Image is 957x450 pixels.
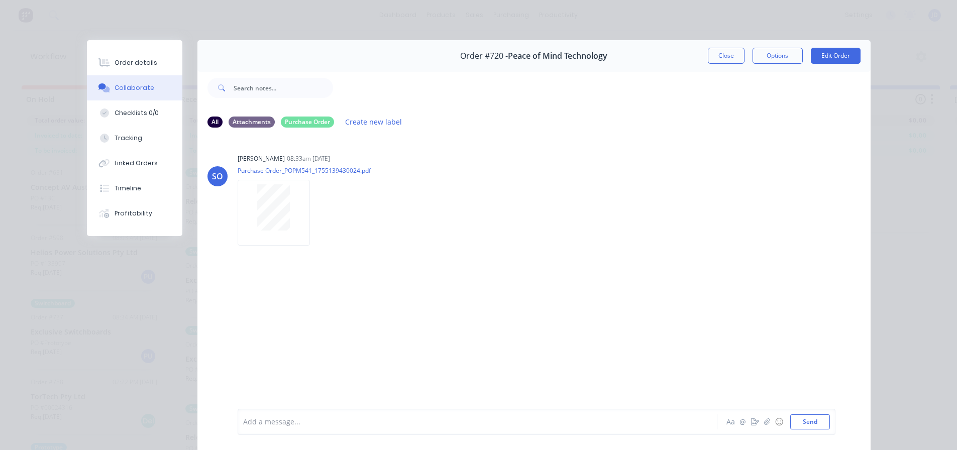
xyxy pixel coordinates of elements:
button: Options [753,48,803,64]
div: Linked Orders [115,159,158,168]
div: Purchase Order [281,117,334,128]
div: Attachments [229,117,275,128]
div: Profitability [115,209,152,218]
span: Peace of Mind Technology [508,51,607,61]
div: Order details [115,58,157,67]
button: Linked Orders [87,151,182,176]
button: @ [737,416,749,428]
div: Timeline [115,184,141,193]
div: SO [212,170,223,182]
p: Purchase Order_POPM541_1755139430024.pdf [238,166,371,175]
button: Timeline [87,176,182,201]
div: All [207,117,223,128]
div: Tracking [115,134,142,143]
button: Close [708,48,745,64]
button: ☺ [773,416,785,428]
button: Checklists 0/0 [87,100,182,126]
button: Aa [725,416,737,428]
button: Send [790,414,830,429]
div: Checklists 0/0 [115,108,159,118]
div: Collaborate [115,83,154,92]
button: Edit Order [811,48,861,64]
input: Search notes... [234,78,333,98]
button: Tracking [87,126,182,151]
button: Profitability [87,201,182,226]
div: [PERSON_NAME] [238,154,285,163]
button: Collaborate [87,75,182,100]
button: Order details [87,50,182,75]
button: Create new label [340,115,407,129]
span: Order #720 - [460,51,508,61]
div: 08:33am [DATE] [287,154,330,163]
